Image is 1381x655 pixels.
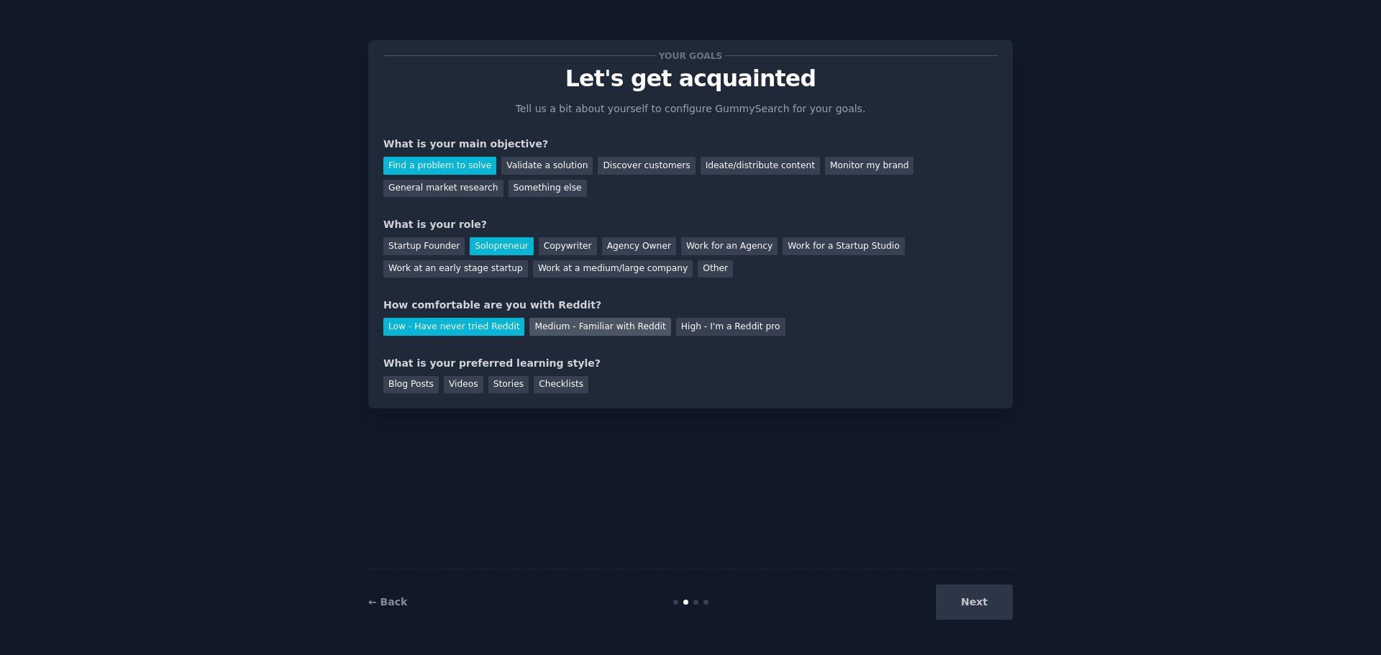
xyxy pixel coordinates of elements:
div: Other [698,260,733,278]
div: Find a problem to solve [383,157,496,175]
div: Discover customers [598,157,695,175]
div: Monitor my brand [825,157,913,175]
div: What is your main objective? [383,137,998,152]
div: Something else [509,180,587,198]
div: Solopreneur [470,237,533,255]
div: How comfortable are you with Reddit? [383,298,998,313]
div: Copywriter [539,237,597,255]
div: What is your role? [383,217,998,232]
div: Videos [444,376,483,394]
div: Blog Posts [383,376,439,394]
p: Let's get acquainted [383,66,998,91]
div: Work at an early stage startup [383,260,528,278]
div: Validate a solution [501,157,593,175]
div: General market research [383,180,503,198]
span: Your goals [656,48,725,63]
p: Tell us a bit about yourself to configure GummySearch for your goals. [509,101,872,116]
div: Work for an Agency [681,237,778,255]
div: Checklists [534,376,588,394]
div: Ideate/distribute content [701,157,820,175]
div: Stories [488,376,529,394]
div: Work at a medium/large company [533,260,693,278]
a: ← Back [368,596,407,608]
div: Agency Owner [602,237,676,255]
div: Medium - Familiar with Reddit [529,318,670,336]
div: Low - Have never tried Reddit [383,318,524,336]
div: What is your preferred learning style? [383,356,998,371]
div: Work for a Startup Studio [783,237,904,255]
div: High - I'm a Reddit pro [676,318,785,336]
div: Startup Founder [383,237,465,255]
